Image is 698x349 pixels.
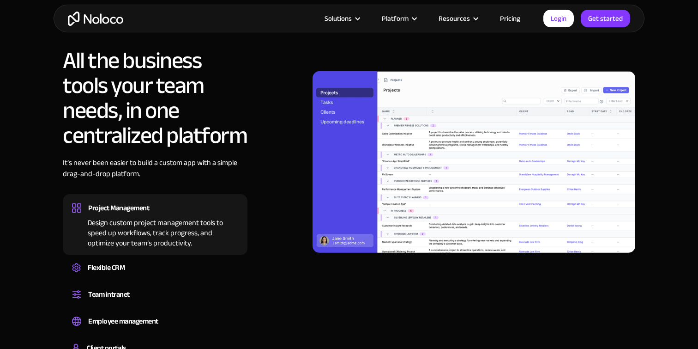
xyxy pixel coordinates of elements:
[88,201,149,215] div: Project Management
[88,261,125,275] div: Flexible CRM
[370,12,427,24] div: Platform
[325,12,352,24] div: Solutions
[72,301,238,304] div: Set up a central space for your team to collaborate, share information, and stay up to date on co...
[72,215,238,248] div: Design custom project management tools to speed up workflows, track progress, and optimize your t...
[63,48,247,148] h2: All the business tools your team needs, in one centralized platform
[543,10,574,27] a: Login
[439,12,470,24] div: Resources
[68,12,123,26] a: home
[88,288,130,301] div: Team intranet
[63,157,247,193] div: It’s never been easier to build a custom app with a simple drag-and-drop platform.
[72,275,238,277] div: Create a custom CRM that you can adapt to your business’s needs, centralize your workflows, and m...
[427,12,488,24] div: Resources
[382,12,409,24] div: Platform
[313,12,370,24] div: Solutions
[488,12,532,24] a: Pricing
[88,314,158,328] div: Employee management
[581,10,630,27] a: Get started
[72,328,238,331] div: Easily manage employee information, track performance, and handle HR tasks from a single platform.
